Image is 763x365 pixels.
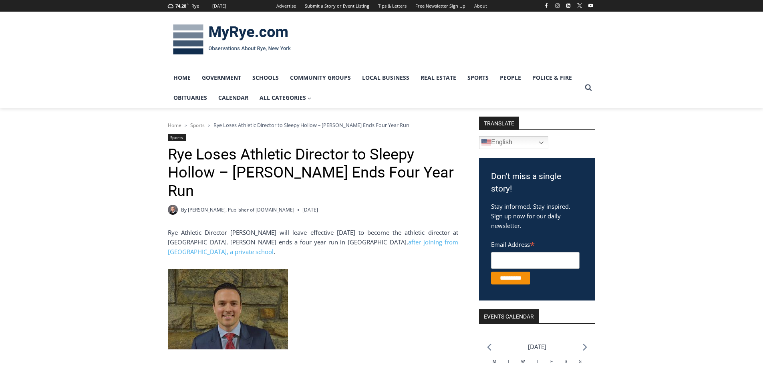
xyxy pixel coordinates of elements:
[185,123,187,128] span: >
[191,2,199,10] div: Rye
[212,2,226,10] div: [DATE]
[550,359,553,364] span: F
[575,1,584,10] a: X
[479,136,548,149] a: English
[479,309,539,323] h2: Events Calendar
[583,343,587,351] a: Next month
[213,121,409,129] span: Rye Loses Athletic Director to Sleepy Hollow – [PERSON_NAME] Ends Four Year Run
[579,359,582,364] span: S
[527,68,578,88] a: Police & Fire
[491,170,583,196] h3: Don't miss a single story!
[168,68,196,88] a: Home
[302,206,318,214] time: [DATE]
[415,68,462,88] a: Real Estate
[528,341,546,352] li: [DATE]
[168,145,458,200] h1: Rye Loses Athletic Director to Sleepy Hollow – [PERSON_NAME] Ends Four Year Run
[491,236,580,251] label: Email Address
[284,68,356,88] a: Community Groups
[168,134,186,141] a: Sports
[175,3,186,9] span: 74.28
[521,359,525,364] span: W
[553,1,562,10] a: Instagram
[586,1,596,10] a: YouTube
[188,206,294,213] a: [PERSON_NAME], Publisher of [DOMAIN_NAME]
[168,122,181,129] a: Home
[507,359,510,364] span: T
[462,68,494,88] a: Sports
[494,68,527,88] a: People
[168,68,581,108] nav: Primary Navigation
[196,68,247,88] a: Government
[190,122,205,129] a: Sports
[187,2,189,6] span: F
[564,1,573,10] a: Linkedin
[542,1,551,10] a: Facebook
[479,117,519,129] strong: TRANSLATE
[481,138,491,147] img: en
[254,88,317,108] button: Child menu of All Categories
[213,88,254,108] a: Calendar
[356,68,415,88] a: Local Business
[491,202,583,230] p: Stay informed. Stay inspired. Sign up now for our daily newsletter.
[564,359,567,364] span: S
[168,205,178,215] a: Author image
[168,19,296,60] img: MyRye.com
[487,343,491,351] a: Previous month
[168,88,213,108] a: Obituaries
[247,68,284,88] a: Schools
[581,81,596,95] button: View Search Form
[493,359,496,364] span: M
[168,269,288,349] img: Mike Arias Rye Athletic Director
[168,121,458,129] nav: Breadcrumbs
[181,206,187,214] span: By
[168,228,458,256] p: Rye Athletic Director [PERSON_NAME] will leave effective [DATE] to become the athletic director a...
[208,123,210,128] span: >
[536,359,538,364] span: T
